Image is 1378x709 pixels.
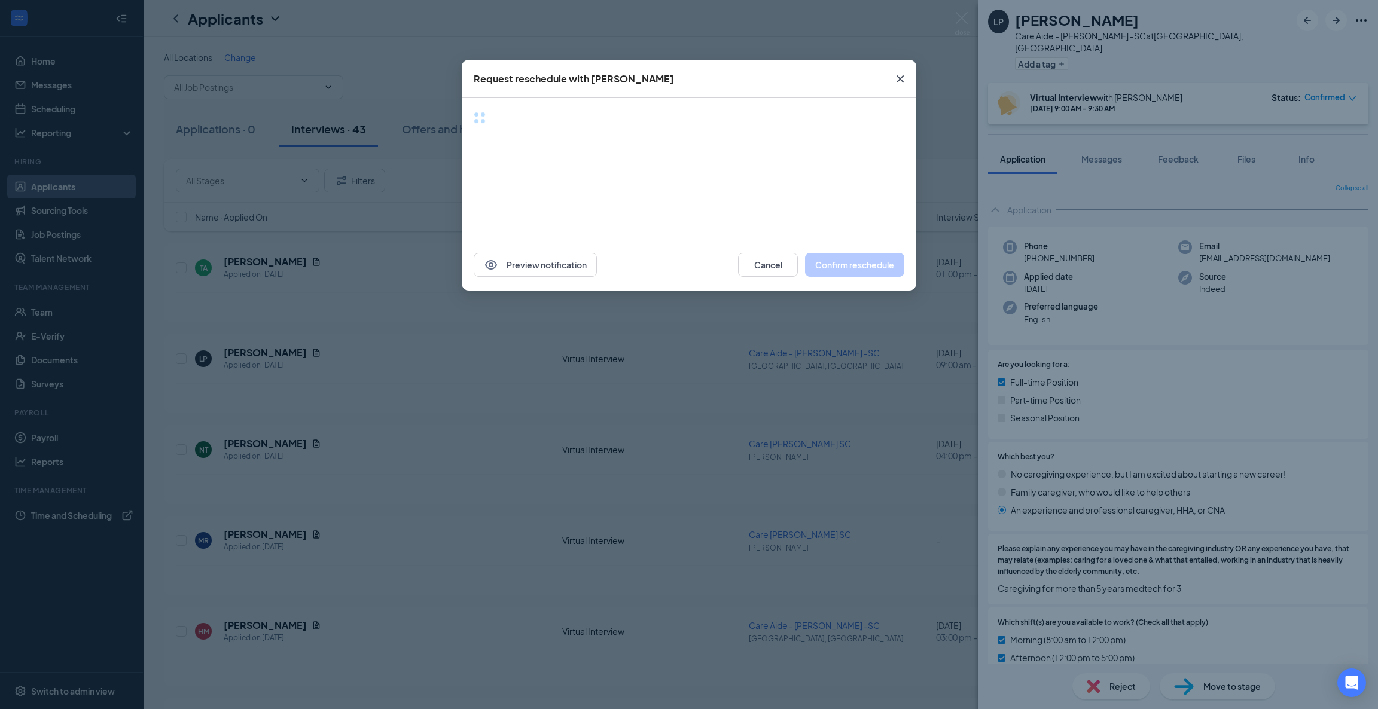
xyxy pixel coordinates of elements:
[738,253,798,277] button: Cancel
[805,253,904,277] button: Confirm reschedule
[884,60,916,98] button: Close
[474,253,597,277] button: EyePreview notification
[1337,668,1366,697] div: Open Intercom Messenger
[484,258,498,272] svg: Eye
[474,72,674,85] div: Request reschedule with [PERSON_NAME]
[893,72,907,86] svg: Cross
